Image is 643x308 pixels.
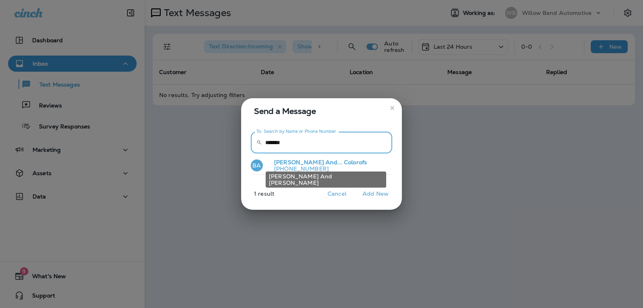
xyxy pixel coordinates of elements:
[386,101,399,114] button: close
[344,159,367,166] span: Colorofs
[266,172,386,188] div: [PERSON_NAME] And [PERSON_NAME]
[274,159,342,166] span: [PERSON_NAME] And...
[251,157,392,175] button: BA Colorofs[PHONE_NUMBER]
[322,188,352,200] button: Cancel
[251,159,263,172] div: BA
[256,128,336,134] label: To: Search by Name or Phone Number
[254,105,392,118] span: Send a Message
[358,188,393,200] button: Add New
[238,190,274,203] p: 1 result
